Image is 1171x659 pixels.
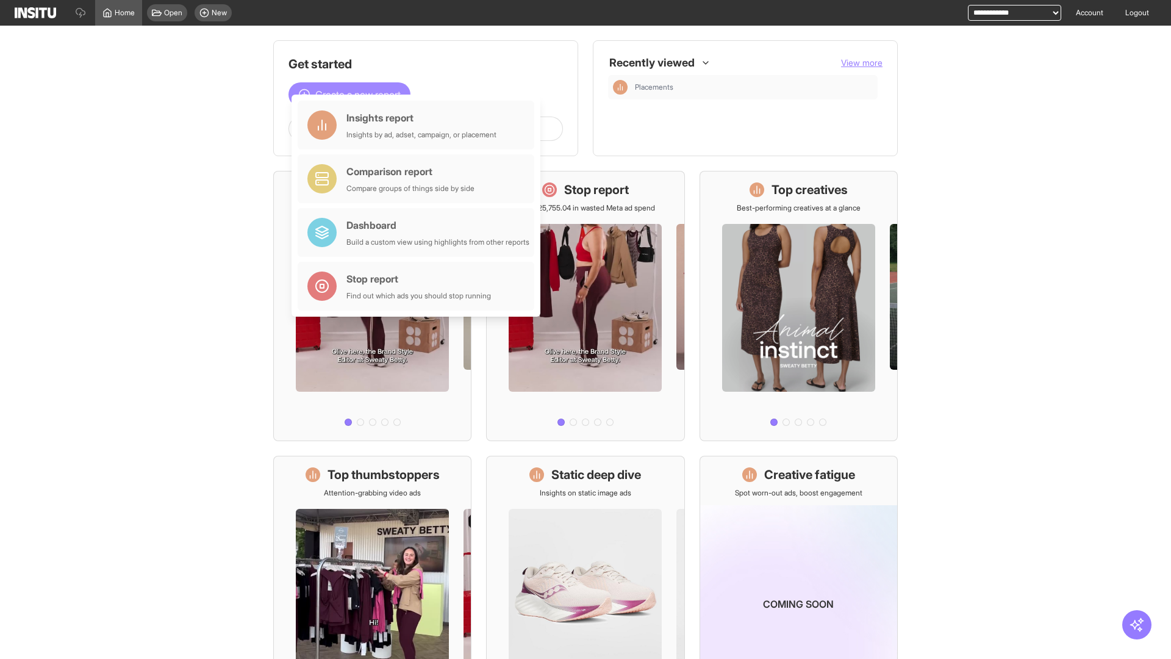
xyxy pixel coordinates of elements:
img: Logo [15,7,56,18]
div: Dashboard [346,218,529,232]
p: Save £25,755.04 in wasted Meta ad spend [516,203,655,213]
span: New [212,8,227,18]
p: Best-performing creatives at a glance [737,203,861,213]
div: Comparison report [346,164,474,179]
div: Insights report [346,110,496,125]
span: Placements [635,82,873,92]
span: Home [115,8,135,18]
span: Placements [635,82,673,92]
div: Insights [613,80,628,95]
h1: Top thumbstoppers [328,466,440,483]
span: Open [164,8,182,18]
div: Compare groups of things side by side [346,184,474,193]
a: What's live nowSee all active ads instantly [273,171,471,441]
p: Insights on static image ads [540,488,631,498]
span: View more [841,57,883,68]
span: Create a new report [315,87,401,102]
div: Insights by ad, adset, campaign, or placement [346,130,496,140]
button: Create a new report [288,82,410,107]
button: View more [841,57,883,69]
h1: Static deep dive [551,466,641,483]
a: Top creativesBest-performing creatives at a glance [700,171,898,441]
h1: Get started [288,56,563,73]
h1: Top creatives [772,181,848,198]
div: Stop report [346,272,491,286]
div: Find out which ads you should stop running [346,291,491,301]
h1: Stop report [564,181,629,198]
div: Build a custom view using highlights from other reports [346,237,529,247]
p: Attention-grabbing video ads [324,488,421,498]
a: Stop reportSave £25,755.04 in wasted Meta ad spend [486,171,684,441]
